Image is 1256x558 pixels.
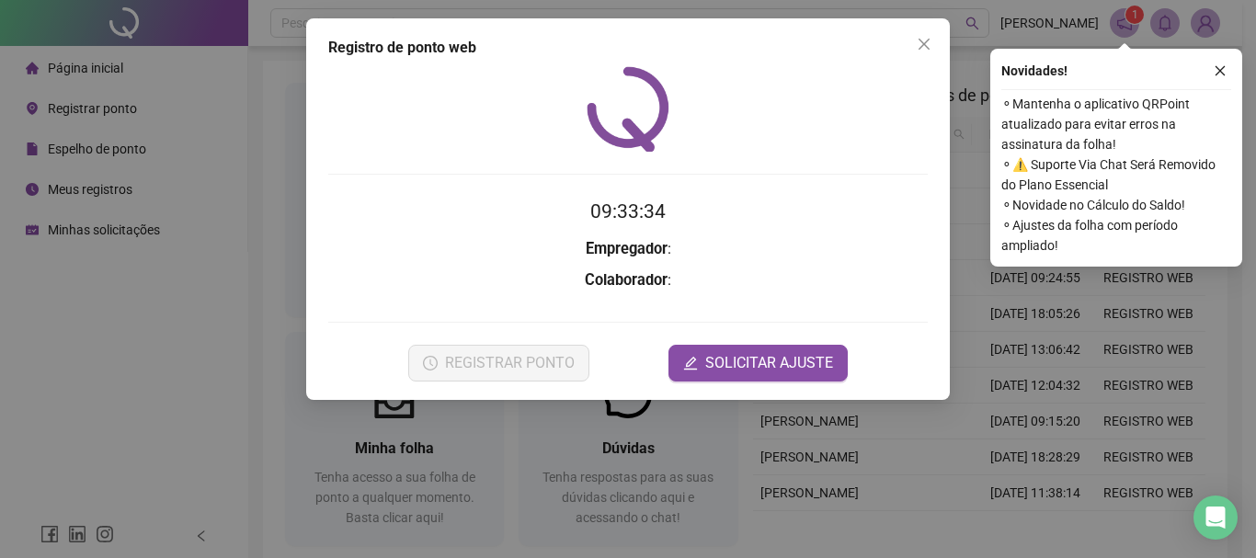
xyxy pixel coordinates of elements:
[1001,195,1231,215] span: ⚬ Novidade no Cálculo do Saldo!
[1001,94,1231,154] span: ⚬ Mantenha o aplicativo QRPoint atualizado para evitar erros na assinatura da folha!
[328,268,928,292] h3: :
[590,200,666,222] time: 09:33:34
[909,29,939,59] button: Close
[1193,495,1238,540] div: Open Intercom Messenger
[328,37,928,59] div: Registro de ponto web
[668,345,848,381] button: editSOLICITAR AJUSTE
[1001,61,1068,81] span: Novidades !
[705,352,833,374] span: SOLICITAR AJUSTE
[1001,215,1231,256] span: ⚬ Ajustes da folha com período ampliado!
[917,37,931,51] span: close
[585,271,668,289] strong: Colaborador
[683,356,698,370] span: edit
[1001,154,1231,195] span: ⚬ ⚠️ Suporte Via Chat Será Removido do Plano Essencial
[1214,64,1227,77] span: close
[408,345,589,381] button: REGISTRAR PONTO
[587,66,669,152] img: QRPoint
[328,237,928,261] h3: :
[586,240,668,257] strong: Empregador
